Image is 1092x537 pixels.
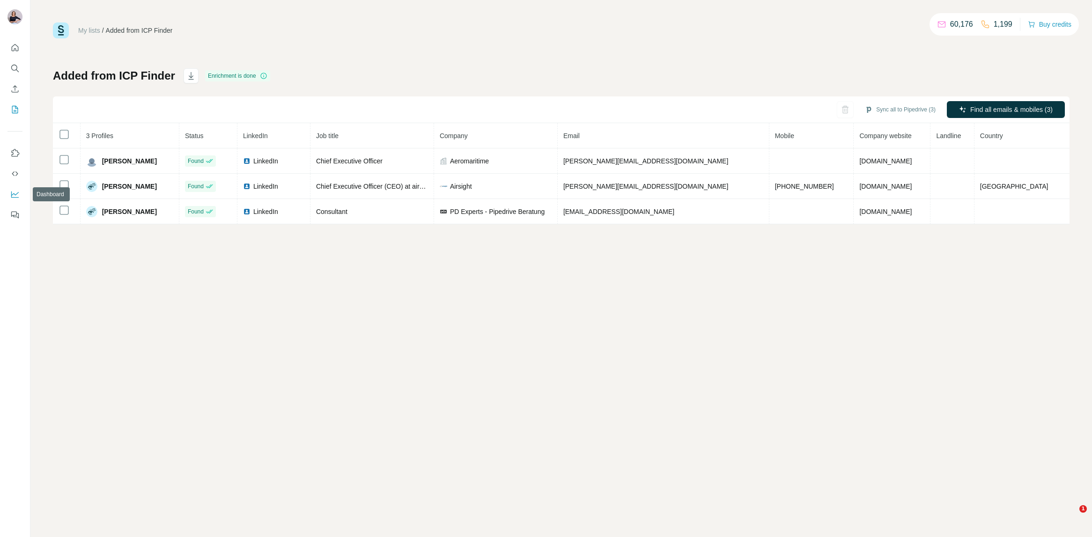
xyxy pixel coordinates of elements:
img: Surfe Logo [53,22,69,38]
img: LinkedIn logo [243,208,251,215]
span: Found [188,157,204,165]
iframe: Intercom notifications message [905,372,1092,512]
span: [PERSON_NAME] [102,156,157,166]
img: Avatar [86,181,97,192]
span: Aeromaritime [450,156,489,166]
img: LinkedIn logo [243,183,251,190]
button: Enrich CSV [7,81,22,97]
div: Enrichment is done [205,70,270,81]
h1: Added from ICP Finder [53,68,175,83]
span: Chief Executive Officer [316,157,383,165]
span: LinkedIn [253,156,278,166]
button: Search [7,60,22,77]
span: LinkedIn [243,132,268,140]
span: [PERSON_NAME][EMAIL_ADDRESS][DOMAIN_NAME] [563,183,728,190]
button: Sync all to Pipedrive (3) [858,103,942,117]
span: Mobile [775,132,794,140]
span: [DOMAIN_NAME] [859,183,912,190]
span: [GEOGRAPHIC_DATA] [980,183,1048,190]
img: Avatar [7,9,22,24]
span: Airsight [450,182,472,191]
iframe: Intercom live chat [1060,505,1083,528]
span: Find all emails & mobiles (3) [970,105,1053,114]
button: Quick start [7,39,22,56]
span: Found [188,207,204,216]
span: [EMAIL_ADDRESS][DOMAIN_NAME] [563,208,674,215]
button: Feedback [7,206,22,223]
span: [PERSON_NAME] [102,207,157,216]
p: 60,176 [950,19,973,30]
span: Company website [859,132,911,140]
span: [PERSON_NAME][EMAIL_ADDRESS][DOMAIN_NAME] [563,157,728,165]
a: My lists [78,27,100,34]
span: Country [980,132,1003,140]
span: PD Experts - Pipedrive Beratung [450,207,545,216]
span: Chief Executive Officer (CEO) at airsight GmbH [316,183,454,190]
button: Dashboard [7,186,22,203]
span: [PERSON_NAME] [102,182,157,191]
span: Email [563,132,580,140]
span: Consultant [316,208,347,215]
button: Buy credits [1028,18,1071,31]
span: [PHONE_NUMBER] [775,183,834,190]
img: Avatar [86,206,97,217]
span: Status [185,132,204,140]
button: Use Surfe API [7,165,22,182]
button: My lists [7,101,22,118]
span: Found [188,182,204,191]
span: LinkedIn [253,207,278,216]
li: / [102,26,104,35]
span: [DOMAIN_NAME] [859,157,912,165]
img: LinkedIn logo [243,157,251,165]
span: Job title [316,132,339,140]
button: Find all emails & mobiles (3) [947,101,1065,118]
p: 1,199 [994,19,1012,30]
div: Added from ICP Finder [106,26,173,35]
span: Landline [936,132,961,140]
img: company-logo [440,208,447,215]
img: Avatar [86,155,97,167]
span: [DOMAIN_NAME] [859,208,912,215]
span: Company [440,132,468,140]
img: company-logo [440,183,447,190]
span: 1 [1079,505,1087,513]
span: 3 Profiles [86,132,113,140]
button: Use Surfe on LinkedIn [7,145,22,162]
span: LinkedIn [253,182,278,191]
